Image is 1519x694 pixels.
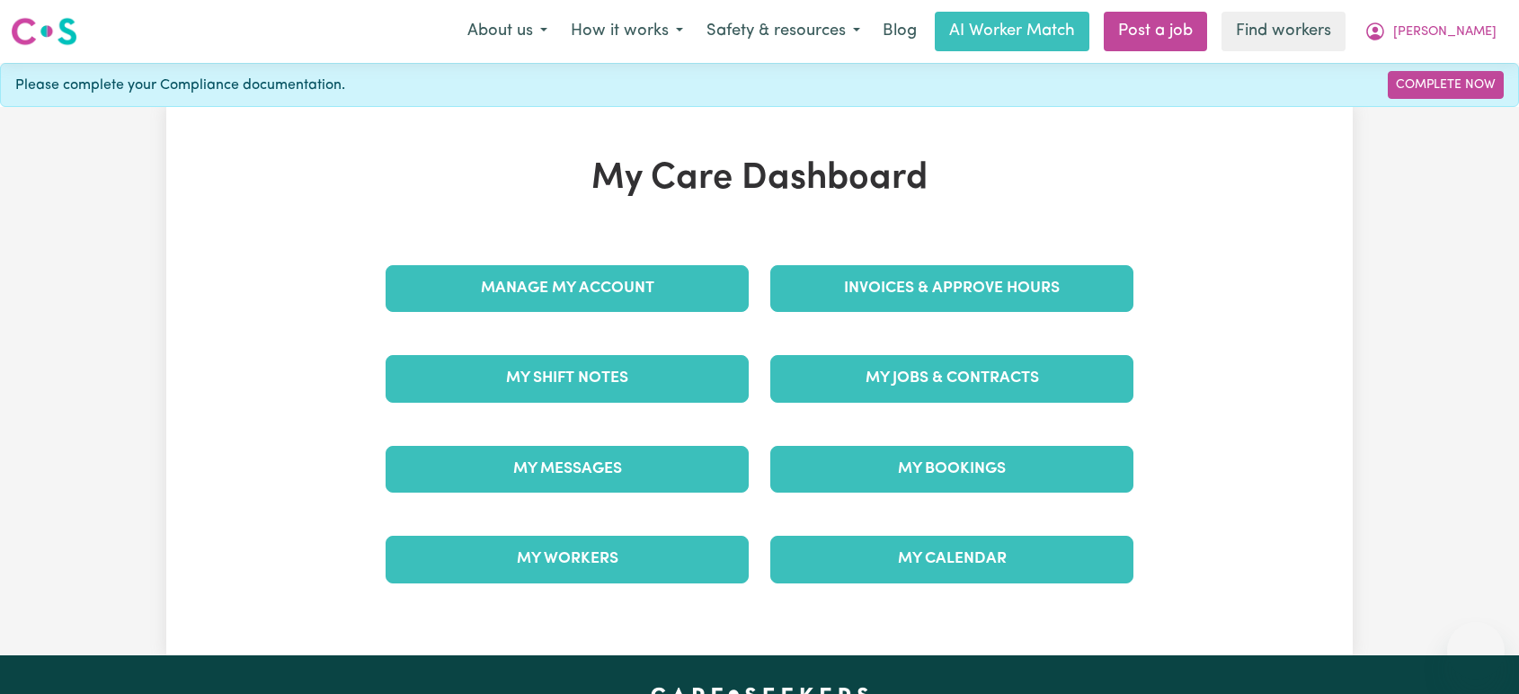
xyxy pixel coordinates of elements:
[1447,622,1505,680] iframe: Button to launch messaging window
[11,15,77,48] img: Careseekers logo
[770,265,1133,312] a: Invoices & Approve Hours
[456,13,559,50] button: About us
[1104,12,1207,51] a: Post a job
[15,75,345,96] span: Please complete your Compliance documentation.
[386,355,749,402] a: My Shift Notes
[770,536,1133,583] a: My Calendar
[375,157,1144,200] h1: My Care Dashboard
[1393,22,1497,42] span: [PERSON_NAME]
[1221,12,1346,51] a: Find workers
[559,13,695,50] button: How it works
[770,355,1133,402] a: My Jobs & Contracts
[935,12,1089,51] a: AI Worker Match
[11,11,77,52] a: Careseekers logo
[386,265,749,312] a: Manage My Account
[872,12,928,51] a: Blog
[770,446,1133,493] a: My Bookings
[386,446,749,493] a: My Messages
[1353,13,1508,50] button: My Account
[695,13,872,50] button: Safety & resources
[1388,71,1504,99] a: Complete Now
[386,536,749,583] a: My Workers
